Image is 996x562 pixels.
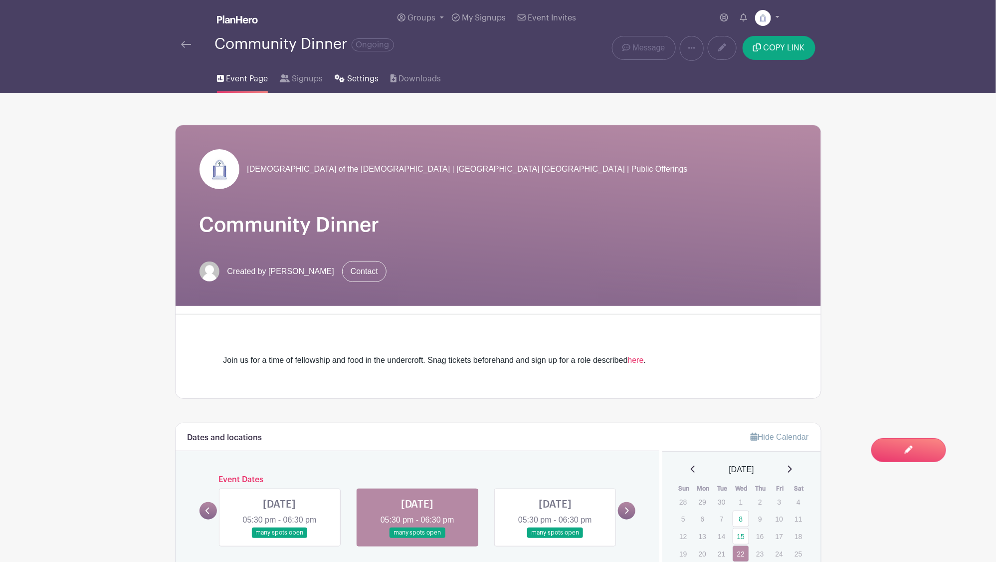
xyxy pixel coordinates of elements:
[280,61,323,93] a: Signups
[713,484,732,494] th: Tue
[462,14,506,22] span: My Signups
[292,73,323,85] span: Signups
[694,494,711,510] p: 29
[752,529,768,544] p: 16
[347,73,379,85] span: Settings
[335,61,378,93] a: Settings
[733,546,749,562] a: 22
[771,546,788,562] p: 24
[771,484,790,494] th: Fri
[675,494,691,510] p: 28
[751,484,771,494] th: Thu
[391,61,441,93] a: Downloads
[694,511,711,527] p: 6
[675,546,691,562] p: 19
[407,14,435,22] span: Groups
[751,433,808,441] a: Hide Calendar
[694,484,713,494] th: Mon
[733,511,749,527] a: 8
[217,61,268,93] a: Event Page
[733,494,749,510] p: 1
[771,494,788,510] p: 3
[675,511,691,527] p: 5
[732,484,752,494] th: Wed
[713,529,730,544] p: 14
[247,163,688,175] span: [DEMOGRAPHIC_DATA] of the [DEMOGRAPHIC_DATA] | [GEOGRAPHIC_DATA] [GEOGRAPHIC_DATA] | Public Offer...
[752,494,768,510] p: 2
[729,464,754,476] span: [DATE]
[733,528,749,545] a: 15
[752,511,768,527] p: 9
[713,511,730,527] p: 7
[342,261,387,282] a: Contact
[227,266,334,278] span: Created by [PERSON_NAME]
[790,529,806,544] p: 18
[226,73,268,85] span: Event Page
[628,356,644,364] a: here
[771,529,788,544] p: 17
[790,484,809,494] th: Sat
[217,475,618,485] h6: Event Dates
[398,73,441,85] span: Downloads
[217,15,258,23] img: logo_white-6c42ec7e38ccf1d336a20a19083b03d10ae64f83f12c07503d8b9e83406b4c7d.svg
[181,41,191,48] img: back-arrow-29a5d9b10d5bd6ae65dc969a981735edf675c4d7a1fe02e03b50dbd4ba3cdb55.svg
[352,38,394,51] span: Ongoing
[528,14,577,22] span: Event Invites
[199,149,239,189] img: Doors3.jpg
[790,546,806,562] p: 25
[790,494,806,510] p: 4
[199,213,797,237] h1: Community Dinner
[713,494,730,510] p: 30
[612,36,675,60] a: Message
[675,529,691,544] p: 12
[694,529,711,544] p: 13
[633,42,665,54] span: Message
[199,262,219,281] img: default-ce2991bfa6775e67f084385cd625a349d9dcbb7a52a09fb2fda1e96e2d18dcdb.png
[713,546,730,562] p: 21
[674,484,694,494] th: Sun
[188,433,262,443] h6: Dates and locations
[764,44,805,52] span: COPY LINK
[743,36,815,60] button: COPY LINK
[755,10,771,26] img: Doors3.jpg
[223,354,773,366] div: Join us for a time of fellowship and food in the undercroft. Snag tickets beforehand and sign up ...
[752,546,768,562] p: 23
[215,36,394,52] div: Community Dinner
[771,511,788,527] p: 10
[694,546,711,562] p: 20
[790,511,806,527] p: 11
